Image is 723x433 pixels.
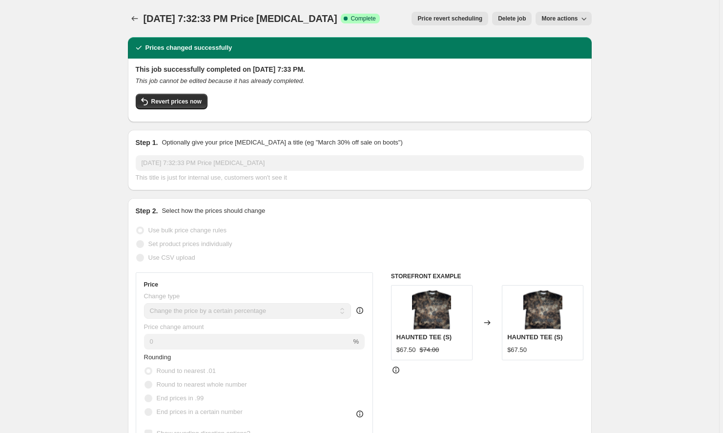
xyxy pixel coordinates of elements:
div: $67.50 [507,345,527,355]
span: % [353,338,359,345]
span: Revert prices now [151,98,202,105]
span: Use bulk price change rules [148,227,227,234]
input: 30% off holiday sale [136,155,584,171]
span: Price revert scheduling [417,15,482,22]
div: help [355,306,365,315]
span: End prices in .99 [157,394,204,402]
span: This title is just for internal use, customers won't see it [136,174,287,181]
button: Revert prices now [136,94,207,109]
span: Change type [144,292,180,300]
button: Price revert scheduling [412,12,488,25]
span: [DATE] 7:32:33 PM Price [MEDICAL_DATA] [144,13,337,24]
span: Price change amount [144,323,204,330]
span: HAUNTED TEE (S) [507,333,562,341]
span: Rounding [144,353,171,361]
span: Delete job [498,15,526,22]
i: This job cannot be edited because it has already completed. [136,77,305,84]
span: Round to nearest .01 [157,367,216,374]
p: Optionally give your price [MEDICAL_DATA] a title (eg "March 30% off sale on boots") [162,138,402,147]
h2: Prices changed successfully [145,43,232,53]
span: Use CSV upload [148,254,195,261]
img: IMG_5348_80x.png [412,290,451,330]
button: More actions [536,12,591,25]
h3: Price [144,281,158,289]
div: $67.50 [396,345,416,355]
span: Set product prices individually [148,240,232,247]
button: Price change jobs [128,12,142,25]
h6: STOREFRONT EXAMPLE [391,272,584,280]
p: Select how the prices should change [162,206,265,216]
span: End prices in a certain number [157,408,243,415]
input: -15 [144,334,351,350]
span: Complete [351,15,375,22]
span: HAUNTED TEE (S) [396,333,452,341]
button: Delete job [492,12,532,25]
span: More actions [541,15,578,22]
h2: This job successfully completed on [DATE] 7:33 PM. [136,64,584,74]
h2: Step 1. [136,138,158,147]
img: IMG_5348_80x.png [523,290,562,330]
span: Round to nearest whole number [157,381,247,388]
h2: Step 2. [136,206,158,216]
strike: $74.00 [420,345,439,355]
